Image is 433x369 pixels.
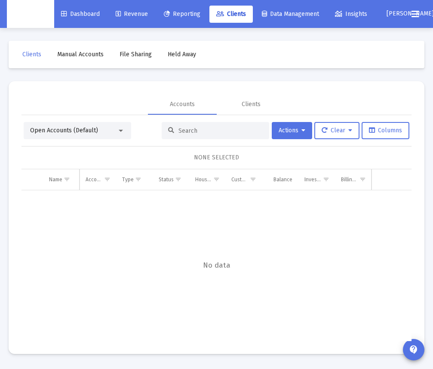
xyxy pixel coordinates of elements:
[22,51,41,58] span: Clients
[335,10,367,18] span: Insights
[116,10,148,18] span: Revenue
[178,127,263,134] input: Search
[80,169,116,190] td: Column Account #
[86,176,103,183] div: Account #
[272,122,312,139] button: Actions
[157,6,207,23] a: Reporting
[153,169,189,190] td: Column Status
[21,169,412,341] div: Data grid
[213,176,220,183] span: Show filter options for column 'Household'
[335,169,372,190] td: Column Billing Group
[57,51,104,58] span: Manual Accounts
[104,176,111,183] span: Show filter options for column 'Account #'
[113,46,159,63] a: File Sharing
[341,176,358,183] div: Billing Group
[209,6,253,23] a: Clients
[61,10,100,18] span: Dashboard
[250,176,256,183] span: Show filter options for column 'Custodian'
[64,176,70,183] span: Show filter options for column 'Name'
[170,100,195,109] div: Accounts
[161,46,203,63] a: Held Away
[28,153,405,162] div: NONE SELECTED
[314,122,359,139] button: Clear
[122,176,134,183] div: Type
[262,10,319,18] span: Data Management
[362,122,409,139] button: Columns
[13,6,48,23] img: Dashboard
[120,51,152,58] span: File Sharing
[408,345,419,355] mat-icon: contact_support
[279,127,305,134] span: Actions
[30,127,98,134] span: Open Accounts (Default)
[116,169,153,190] td: Column Type
[21,261,412,270] span: No data
[328,6,374,23] a: Insights
[50,46,111,63] a: Manual Accounts
[225,169,262,190] td: Column Custodian
[304,176,322,183] div: Investment Model
[216,10,246,18] span: Clients
[15,46,48,63] a: Clients
[164,10,200,18] span: Reporting
[369,127,402,134] span: Columns
[359,176,366,183] span: Show filter options for column 'Billing Group'
[323,176,329,183] span: Show filter options for column 'Investment Model'
[135,176,141,183] span: Show filter options for column 'Type'
[231,176,249,183] div: Custodian
[195,176,212,183] div: Household
[189,169,226,190] td: Column Household
[159,176,174,183] div: Status
[322,127,352,134] span: Clear
[54,6,107,23] a: Dashboard
[43,169,80,190] td: Column Name
[175,176,181,183] span: Show filter options for column 'Status'
[168,51,196,58] span: Held Away
[273,176,292,183] div: Balance
[262,169,298,190] td: Column Balance
[109,6,155,23] a: Revenue
[255,6,326,23] a: Data Management
[376,5,405,22] button: [PERSON_NAME]
[298,169,335,190] td: Column Investment Model
[49,176,62,183] div: Name
[242,100,261,109] div: Clients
